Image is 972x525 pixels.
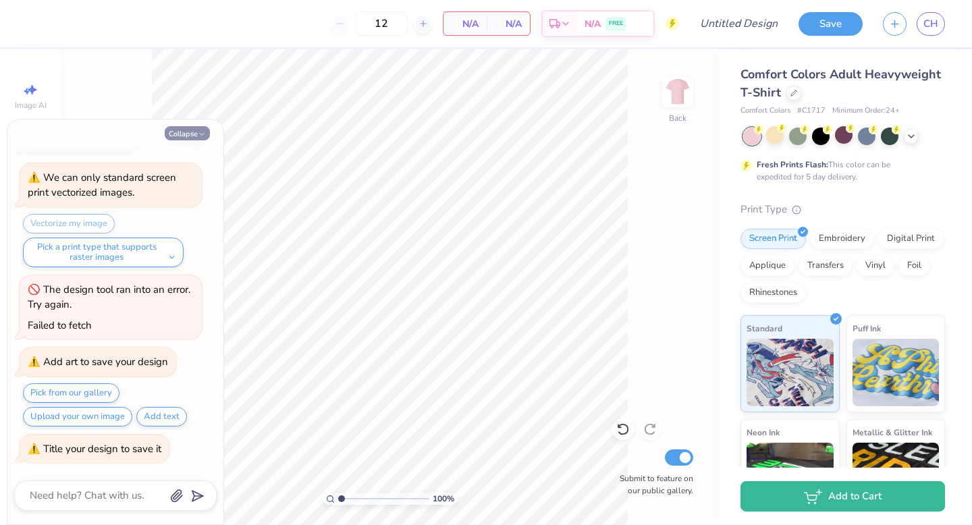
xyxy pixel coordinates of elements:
[747,443,834,510] img: Neon Ink
[810,229,874,249] div: Embroidery
[747,321,782,335] span: Standard
[747,339,834,406] img: Standard
[853,321,881,335] span: Puff Ink
[23,238,184,267] button: Pick a print type that supports raster images
[23,383,119,403] button: Pick from our gallery
[355,11,408,36] input: – –
[28,319,92,332] div: Failed to fetch
[585,17,601,31] span: N/A
[612,472,693,497] label: Submit to feature on our public gallery.
[832,105,900,117] span: Minimum Order: 24 +
[689,10,788,37] input: Untitled Design
[43,355,168,368] div: Add art to save your design
[923,16,938,32] span: CH
[898,256,930,276] div: Foil
[853,425,932,439] span: Metallic & Glitter Ink
[452,17,479,31] span: N/A
[740,66,941,101] span: Comfort Colors Adult Heavyweight T-Shirt
[757,159,923,183] div: This color can be expedited for 5 day delivery.
[433,493,454,505] span: 100 %
[28,171,176,200] div: We can only standard screen print vectorized images.
[799,256,853,276] div: Transfers
[799,12,863,36] button: Save
[740,283,806,303] div: Rhinestones
[878,229,944,249] div: Digital Print
[740,105,790,117] span: Comfort Colors
[669,112,686,124] div: Back
[853,443,940,510] img: Metallic & Glitter Ink
[28,283,190,312] div: The design tool ran into an error. Try again.
[757,159,828,170] strong: Fresh Prints Flash:
[136,407,187,426] button: Add text
[740,229,806,249] div: Screen Print
[917,12,945,36] a: CH
[495,17,522,31] span: N/A
[853,339,940,406] img: Puff Ink
[740,202,945,217] div: Print Type
[43,442,161,455] div: Title your design to save it
[609,19,623,28] span: FREE
[797,105,826,117] span: # C1717
[23,407,132,426] button: Upload your own image
[740,256,794,276] div: Applique
[747,425,780,439] span: Neon Ink
[165,126,210,140] button: Collapse
[857,256,894,276] div: Vinyl
[15,100,47,111] span: Image AI
[740,481,945,512] button: Add to Cart
[664,78,691,105] img: Back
